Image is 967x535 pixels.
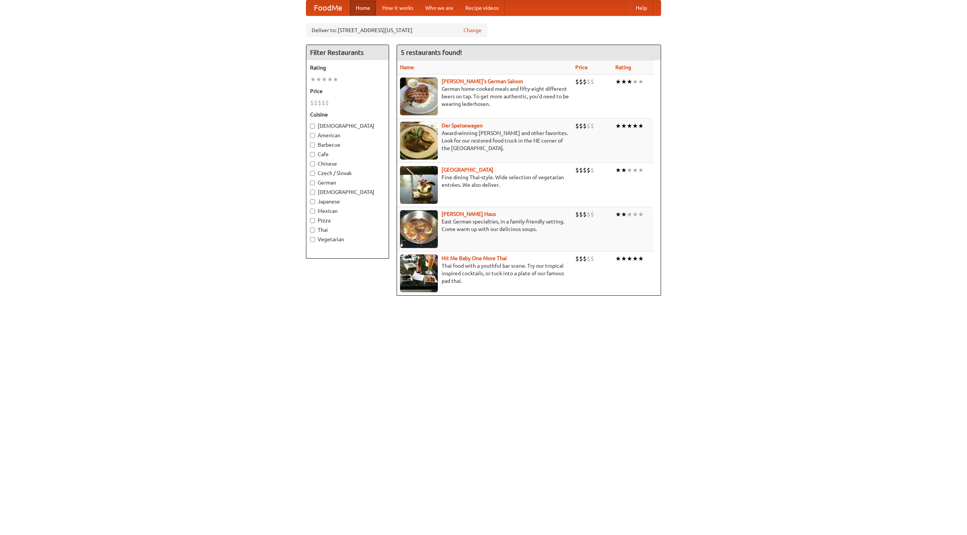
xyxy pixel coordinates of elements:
label: Vegetarian [310,236,385,243]
label: Mexican [310,207,385,215]
ng-pluralize: 5 restaurants found! [401,49,462,56]
li: ★ [615,254,621,263]
input: Mexican [310,209,315,214]
li: $ [590,166,594,174]
li: $ [579,122,583,130]
li: $ [587,122,590,130]
li: $ [583,122,587,130]
input: Thai [310,228,315,233]
p: Thai food with a youthful bar scene. Try our tropical inspired cocktails, or tuck into a plate of... [400,262,569,285]
img: kohlhaus.jpg [400,210,438,248]
a: [GEOGRAPHIC_DATA] [442,167,493,173]
li: $ [314,99,318,107]
label: Thai [310,226,385,234]
li: ★ [638,166,644,174]
label: Cafe [310,150,385,158]
label: Japanese [310,198,385,205]
input: Barbecue [310,143,315,147]
li: ★ [621,122,627,130]
a: [PERSON_NAME]'s German Saloon [442,78,523,84]
li: $ [579,78,583,86]
img: esthers.jpg [400,78,438,115]
li: ★ [621,78,627,86]
label: Pizza [310,217,385,224]
input: Cafe [310,152,315,157]
li: $ [590,78,594,86]
li: $ [579,210,583,219]
li: $ [587,166,590,174]
li: ★ [621,210,627,219]
img: speisewagen.jpg [400,122,438,160]
img: satay.jpg [400,166,438,204]
a: Help [630,0,653,16]
li: ★ [615,210,621,219]
input: Japanese [310,199,315,204]
li: ★ [632,166,638,174]
li: ★ [615,78,621,86]
li: ★ [615,122,621,130]
a: [PERSON_NAME] Haus [442,211,496,217]
a: Who we are [419,0,459,16]
a: FoodMe [306,0,350,16]
p: Award-winning [PERSON_NAME] and other favorites. Look for our restored food truck in the NE corne... [400,129,569,152]
h4: Filter Restaurants [306,45,389,60]
li: $ [583,210,587,219]
a: Der Speisewagen [442,123,483,129]
li: ★ [310,75,316,84]
a: Price [575,64,588,70]
li: ★ [615,166,621,174]
p: East German specialties, in a family-friendly setting. Come warm up with our delicious soups. [400,218,569,233]
a: Home [350,0,376,16]
li: $ [575,210,579,219]
li: $ [590,210,594,219]
li: ★ [327,75,333,84]
li: ★ [621,166,627,174]
li: $ [575,122,579,130]
li: $ [579,254,583,263]
li: $ [575,166,579,174]
li: $ [575,78,579,86]
li: ★ [321,75,327,84]
h5: Price [310,87,385,95]
li: $ [590,254,594,263]
a: Rating [615,64,631,70]
li: $ [587,254,590,263]
label: [DEMOGRAPHIC_DATA] [310,188,385,196]
div: Deliver to: [STREET_ADDRESS][US_STATE] [306,23,487,37]
a: Change [463,26,482,34]
input: [DEMOGRAPHIC_DATA] [310,190,315,195]
li: ★ [638,254,644,263]
p: Fine dining Thai-style. Wide selection of vegetarian entrées. We also deliver. [400,174,569,189]
label: Chinese [310,160,385,167]
li: $ [583,254,587,263]
li: $ [575,254,579,263]
li: ★ [638,78,644,86]
li: ★ [627,210,632,219]
li: $ [587,210,590,219]
label: American [310,132,385,139]
a: Hit Me Baby One More Thai [442,255,507,261]
p: German home-cooked meals and fifty-eight different beers on tap. To get more authentic, you'd nee... [400,85,569,108]
img: babythai.jpg [400,254,438,292]
input: Czech / Slovak [310,171,315,176]
li: $ [587,78,590,86]
li: $ [310,99,314,107]
li: ★ [627,166,632,174]
input: [DEMOGRAPHIC_DATA] [310,124,315,129]
label: Czech / Slovak [310,169,385,177]
a: Recipe videos [459,0,505,16]
li: ★ [627,122,632,130]
li: ★ [632,122,638,130]
li: ★ [333,75,338,84]
li: ★ [638,210,644,219]
li: $ [583,166,587,174]
h5: Rating [310,64,385,71]
a: Name [400,64,414,70]
li: ★ [621,254,627,263]
a: How it works [376,0,419,16]
li: ★ [627,78,632,86]
input: American [310,133,315,138]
